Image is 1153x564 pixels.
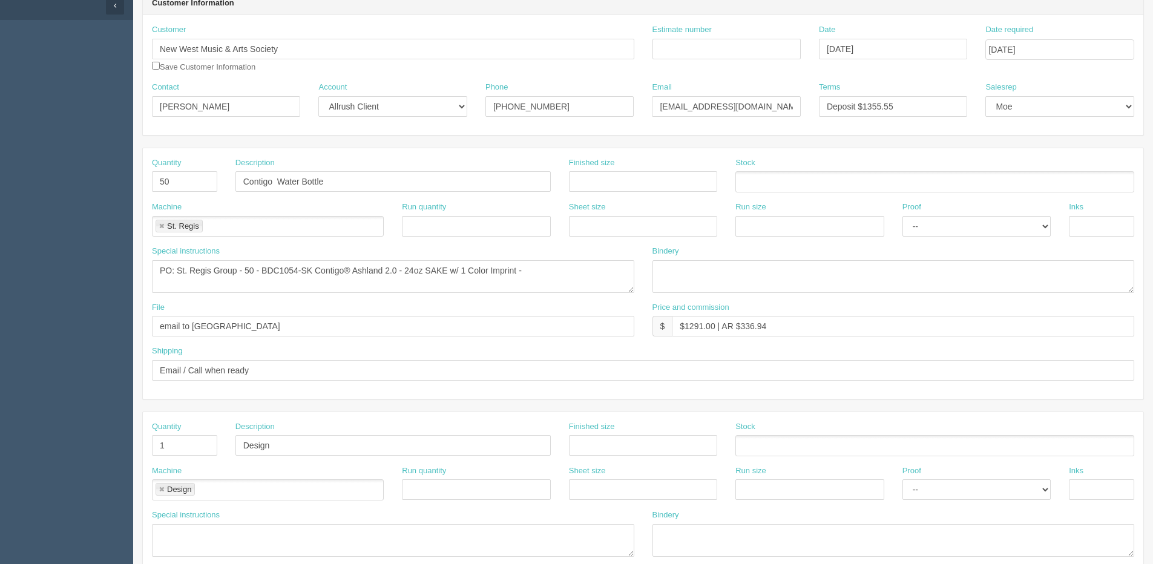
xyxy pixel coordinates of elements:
[152,510,220,521] label: Special instructions
[485,82,508,93] label: Phone
[235,157,275,169] label: Description
[569,202,606,213] label: Sheet size
[152,157,181,169] label: Quantity
[819,24,835,36] label: Date
[985,24,1033,36] label: Date required
[735,202,766,213] label: Run size
[735,157,755,169] label: Stock
[152,302,165,313] label: File
[152,24,186,36] label: Customer
[318,82,347,93] label: Account
[402,202,446,213] label: Run quantity
[152,465,182,477] label: Machine
[735,421,755,433] label: Stock
[152,421,181,433] label: Quantity
[569,157,615,169] label: Finished size
[985,82,1016,93] label: Salesrep
[152,346,183,357] label: Shipping
[902,465,921,477] label: Proof
[235,421,275,433] label: Description
[1069,465,1083,477] label: Inks
[819,82,840,93] label: Terms
[569,421,615,433] label: Finished size
[167,485,191,493] div: Design
[152,202,182,213] label: Machine
[152,39,634,59] input: Enter customer name
[569,465,606,477] label: Sheet size
[902,202,921,213] label: Proof
[1069,202,1083,213] label: Inks
[152,246,220,257] label: Special instructions
[652,246,679,257] label: Bindery
[152,24,634,73] div: Save Customer Information
[652,24,712,36] label: Estimate number
[735,465,766,477] label: Run size
[152,82,179,93] label: Contact
[402,465,446,477] label: Run quantity
[652,510,679,521] label: Bindery
[167,222,199,230] div: St. Regis
[652,82,672,93] label: Email
[652,316,672,336] div: $
[652,302,729,313] label: Price and commission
